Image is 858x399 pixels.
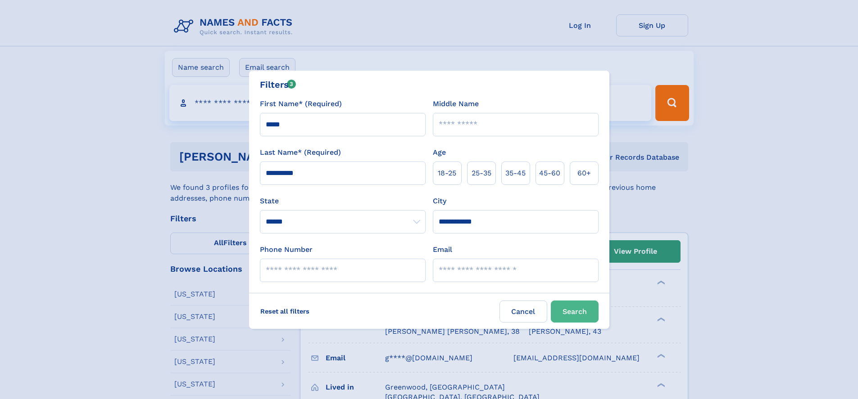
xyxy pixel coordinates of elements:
[505,168,526,179] span: 35‑45
[433,147,446,158] label: Age
[260,147,341,158] label: Last Name* (Required)
[438,168,456,179] span: 18‑25
[433,196,446,206] label: City
[260,99,342,109] label: First Name* (Required)
[254,300,315,322] label: Reset all filters
[433,99,479,109] label: Middle Name
[260,78,296,91] div: Filters
[433,244,452,255] label: Email
[551,300,599,323] button: Search
[472,168,491,179] span: 25‑35
[577,168,591,179] span: 60+
[499,300,547,323] label: Cancel
[260,244,313,255] label: Phone Number
[260,196,426,206] label: State
[539,168,560,179] span: 45‑60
